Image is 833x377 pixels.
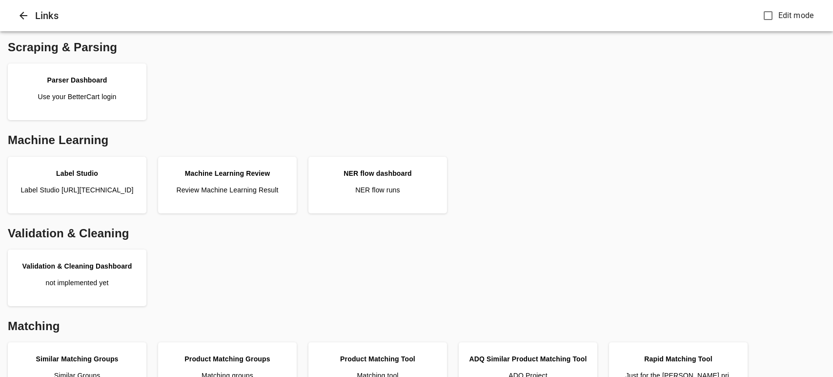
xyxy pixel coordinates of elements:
a: Machine Learning ReviewReview Machine Learning Result [162,161,293,209]
div: Rapid Matching Tool [644,354,712,364]
a: Label StudioLabel Studio [URL][TECHNICAL_ID] [12,161,142,209]
div: Product Matching Tool [340,354,415,364]
div: ADQ Similar Product Matching Tool [469,354,587,364]
button: Close [12,4,35,27]
div: Machine Learning [4,128,829,152]
div: NER flow dashboard [344,168,412,178]
div: Scraping & Parsing [4,35,829,60]
a: Parser DashboardUse your BetterCart login [12,67,142,116]
p: Review Machine Learning Result [176,185,278,195]
div: Machine Learning Review [185,168,270,178]
a: Validation & Cleaning Dashboardnot implemented yet [12,253,142,302]
p: not implemented yet [46,278,109,288]
a: NER flow dashboardNER flow runs [312,161,443,209]
div: Label Studio [56,168,98,178]
div: Validation & Cleaning Dashboard [22,261,132,271]
div: Matching [4,314,829,338]
div: Product Matching Groups [184,354,270,364]
span: Edit mode [778,10,813,21]
p: Use your BetterCart login [38,92,117,102]
h6: Links [35,8,759,23]
p: NER flow runs [355,185,400,195]
div: Validation & Cleaning [4,221,829,246]
div: Parser Dashboard [47,75,107,85]
div: Similar Matching Groups [36,354,118,364]
p: Label Studio [URL][TECHNICAL_ID] [20,185,133,195]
